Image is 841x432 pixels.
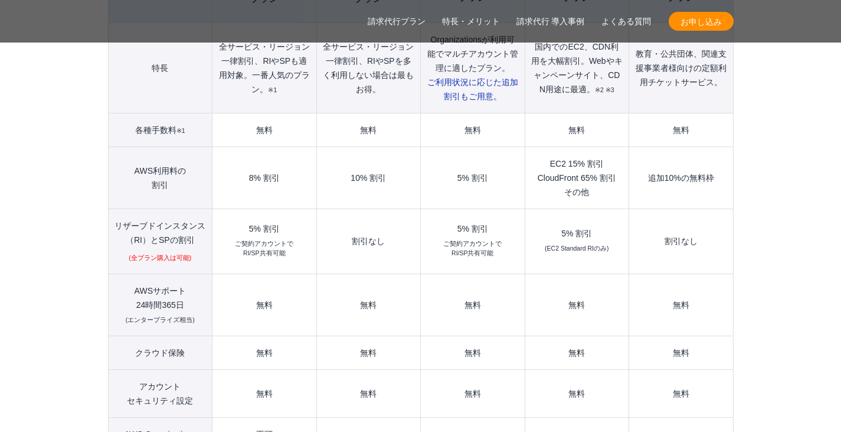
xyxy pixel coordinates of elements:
[212,369,316,417] td: 無料
[629,336,733,369] td: 無料
[443,239,502,258] small: ご契約アカウントで RI/SP共有可能
[218,225,310,233] div: 5% 割引
[525,369,629,417] td: 無料
[268,86,277,93] small: ※1
[316,147,420,209] td: 10% 割引
[525,113,629,147] td: 無料
[108,274,212,336] th: AWSサポート 24時間365日
[629,369,733,417] td: 無料
[316,336,420,369] td: 無料
[212,23,316,113] th: 全サービス・リージョン一律割引、RIやSPも適用対象。一番人気のプラン。
[212,113,316,147] td: 無料
[126,316,195,323] small: (エンタープライズ相当)
[108,147,212,209] th: AWS利用料の 割引
[516,15,585,28] a: 請求代行 導入事例
[421,274,525,336] td: 無料
[421,113,525,147] td: 無料
[212,274,316,336] td: 無料
[108,113,212,147] th: 各種手数料
[235,239,293,258] small: ご契約アカウントで RI/SP共有可能
[108,369,212,417] th: アカウント セキュリティ設定
[108,209,212,274] th: リザーブドインスタンス （RI）とSPの割引
[525,147,629,209] td: EC2 15% 割引 CloudFront 65% 割引 その他
[525,336,629,369] td: 無料
[316,274,420,336] td: 無料
[129,254,191,263] small: (全プラン購入は可能)
[212,336,316,369] td: 無料
[669,12,734,31] a: お申し込み
[421,147,525,209] td: 5% 割引
[316,23,420,113] th: 全サービス・リージョン一律割引、RIやSPを多く利用しない場合は最もお得。
[442,15,500,28] a: 特長・メリット
[316,369,420,417] td: 無料
[316,113,420,147] td: 無料
[316,209,420,274] td: 割引なし
[545,244,608,254] small: (EC2 Standard RIのみ)
[629,113,733,147] td: 無料
[108,336,212,369] th: クラウド保険
[629,23,733,113] th: 教育・公共団体、関連支援事業者様向けの定額利用チケットサービス。
[421,336,525,369] td: 無料
[421,23,525,113] th: Organizationsが利用可能でマルチアカウント管理に適したプラン。
[525,274,629,336] td: 無料
[629,147,733,209] td: 追加10%の無料枠
[427,225,518,233] div: 5% 割引
[601,15,651,28] a: よくある質問
[525,23,629,113] th: 国内でのEC2、CDN利用を大幅割引。Webやキャンペーンサイト、CDN用途に最適。
[669,15,734,28] span: お申し込み
[212,147,316,209] td: 8% 割引
[421,369,525,417] td: 無料
[531,229,623,238] div: 5% 割引
[629,209,733,274] td: 割引なし
[176,127,185,134] small: ※1
[427,77,518,101] span: ご利用状況に応じた
[629,274,733,336] td: 無料
[595,86,614,93] small: ※2 ※3
[368,15,426,28] a: 請求代行プラン
[108,23,212,113] th: 特長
